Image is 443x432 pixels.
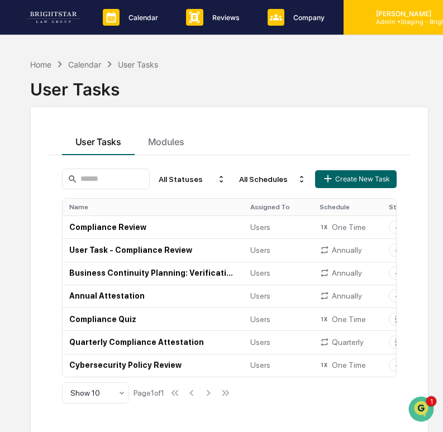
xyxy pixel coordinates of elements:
div: Annually [320,268,375,278]
td: Quarterly Compliance Attestation [63,330,244,353]
img: 1746055101610-c473b297-6a78-478c-a979-82029cc54cd1 [11,85,31,105]
button: Start new chat [190,89,203,102]
div: 🖐️ [11,229,20,238]
span: Attestations [92,228,139,239]
img: 1746055101610-c473b297-6a78-478c-a979-82029cc54cd1 [22,152,31,161]
p: Calendar [120,13,164,22]
span: • [93,152,97,161]
td: Compliance Review [63,215,244,238]
td: Annual Attestation [63,285,244,308]
img: Cece Ferraez [11,171,29,189]
p: Company [284,13,330,22]
a: 🗄️Attestations [77,224,143,244]
span: Users [250,223,270,232]
span: Preclearance [22,228,72,239]
div: Home [30,60,51,69]
img: Jack Rasmussen [11,141,29,159]
th: Name [63,199,244,215]
div: Calendar [68,60,101,69]
div: Past conversations [11,124,75,133]
button: Create New Task [315,170,397,188]
div: Start new chat [50,85,183,97]
p: Reviews [203,13,245,22]
div: Annually [320,245,375,255]
td: Cybersecurity Policy Review [63,354,244,377]
div: Annually [320,291,375,301]
a: 🖐️Preclearance [7,224,77,244]
img: 8933085812038_c878075ebb4cc5468115_72.jpg [23,85,44,105]
div: 🔎 [11,251,20,260]
span: Users [250,315,270,324]
span: [DATE] [99,182,122,191]
div: Page 1 of 1 [134,388,164,397]
div: We're available if you need us! [50,97,154,105]
span: Users [250,268,270,277]
div: Quarterly [320,337,375,347]
span: Users [250,338,270,347]
p: How can we help? [11,23,203,41]
td: Compliance Quiz [63,308,244,330]
button: Modules [135,125,198,155]
span: 11:53 AM [99,152,131,161]
div: All Statuses [154,170,230,188]
td: Business Continuity Planning: Verification of Work-From-Home trial [63,262,244,285]
div: One Time [320,222,375,232]
iframe: Open customer support [407,395,437,425]
div: One Time [320,360,375,370]
th: Schedule [313,199,382,215]
span: Users [250,291,270,300]
th: Assigned To [244,199,313,215]
td: User Task - Compliance Review [63,238,244,261]
span: Pylon [111,277,135,285]
div: User Tasks [30,70,429,99]
div: 🗄️ [81,229,90,238]
a: 🔎Data Lookup [7,245,75,265]
span: Users [250,361,270,369]
div: User Tasks [118,60,158,69]
div: One Time [320,314,375,324]
span: Users [250,246,270,255]
button: User Tasks [62,125,135,155]
button: See all [173,122,203,135]
a: Powered byPylon [79,276,135,285]
span: • [93,182,97,191]
img: logo [27,12,80,23]
span: [PERSON_NAME] [35,182,90,191]
div: All Schedules [235,170,311,188]
span: Data Lookup [22,249,70,261]
span: [PERSON_NAME] [35,152,90,161]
